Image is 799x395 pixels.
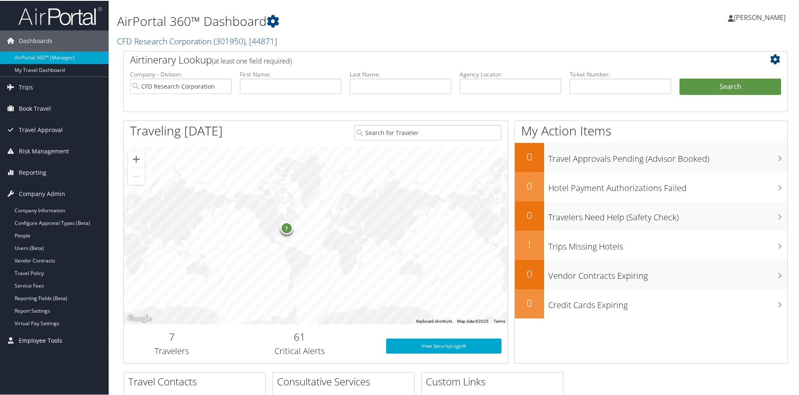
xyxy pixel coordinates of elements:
[130,121,223,139] h1: Traveling [DATE]
[19,161,46,182] span: Reporting
[350,69,451,78] label: Last Name:
[515,207,544,222] h2: 0
[515,259,787,288] a: 0Vendor Contracts Expiring
[130,52,726,66] h2: Airtinerary Lookup
[548,177,787,193] h3: Hotel Payment Authorizations Failed
[734,12,786,21] span: [PERSON_NAME]
[460,69,561,78] label: Agency Locator:
[548,148,787,164] h3: Travel Approvals Pending (Advisor Booked)
[130,69,232,78] label: Company - Division:
[280,221,293,234] div: 7
[126,313,153,324] a: Open this area in Google Maps (opens a new window)
[128,167,145,184] button: Zoom out
[126,313,153,324] img: Google
[354,124,501,140] input: Search for Traveler
[128,150,145,167] button: Zoom in
[515,142,787,171] a: 0Travel Approvals Pending (Advisor Booked)
[117,35,277,46] a: CFD Research Corporation
[240,69,341,78] label: First Name:
[515,149,544,163] h2: 0
[18,5,102,25] img: airportal-logo.png
[19,329,62,350] span: Employee Tools
[679,78,781,94] button: Search
[19,183,65,204] span: Company Admin
[212,56,292,65] span: (at least one field required)
[548,265,787,281] h3: Vendor Contracts Expiring
[226,344,374,356] h3: Critical Alerts
[19,119,63,140] span: Travel Approval
[548,236,787,252] h3: Trips Missing Hotels
[515,266,544,280] h2: 0
[416,318,452,324] button: Keyboard shortcuts
[494,318,505,323] a: Terms (opens in new tab)
[548,206,787,222] h3: Travelers Need Help (Safety Check)
[277,374,414,388] h2: Consultative Services
[19,97,51,118] span: Book Travel
[19,30,53,51] span: Dashboards
[226,329,374,343] h2: 61
[570,69,671,78] label: Ticket Number:
[245,35,277,46] span: , [ 44871 ]
[515,171,787,201] a: 0Hotel Payment Authorizations Failed
[515,288,787,318] a: 0Credit Cards Expiring
[130,329,214,343] h2: 7
[130,344,214,356] h3: Travelers
[515,230,787,259] a: 1Trips Missing Hotels
[728,4,794,29] a: [PERSON_NAME]
[515,237,544,251] h2: 1
[548,294,787,310] h3: Credit Cards Expiring
[19,76,33,97] span: Trips
[457,318,489,323] span: Map data ©2025
[117,12,568,29] h1: AirPortal 360™ Dashboard
[515,201,787,230] a: 0Travelers Need Help (Safety Check)
[128,374,265,388] h2: Travel Contacts
[386,338,501,353] a: View SecurityLogic®
[515,178,544,192] h2: 0
[426,374,563,388] h2: Custom Links
[515,295,544,309] h2: 0
[515,121,787,139] h1: My Action Items
[19,140,69,161] span: Risk Management
[214,35,245,46] span: ( 301950 )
